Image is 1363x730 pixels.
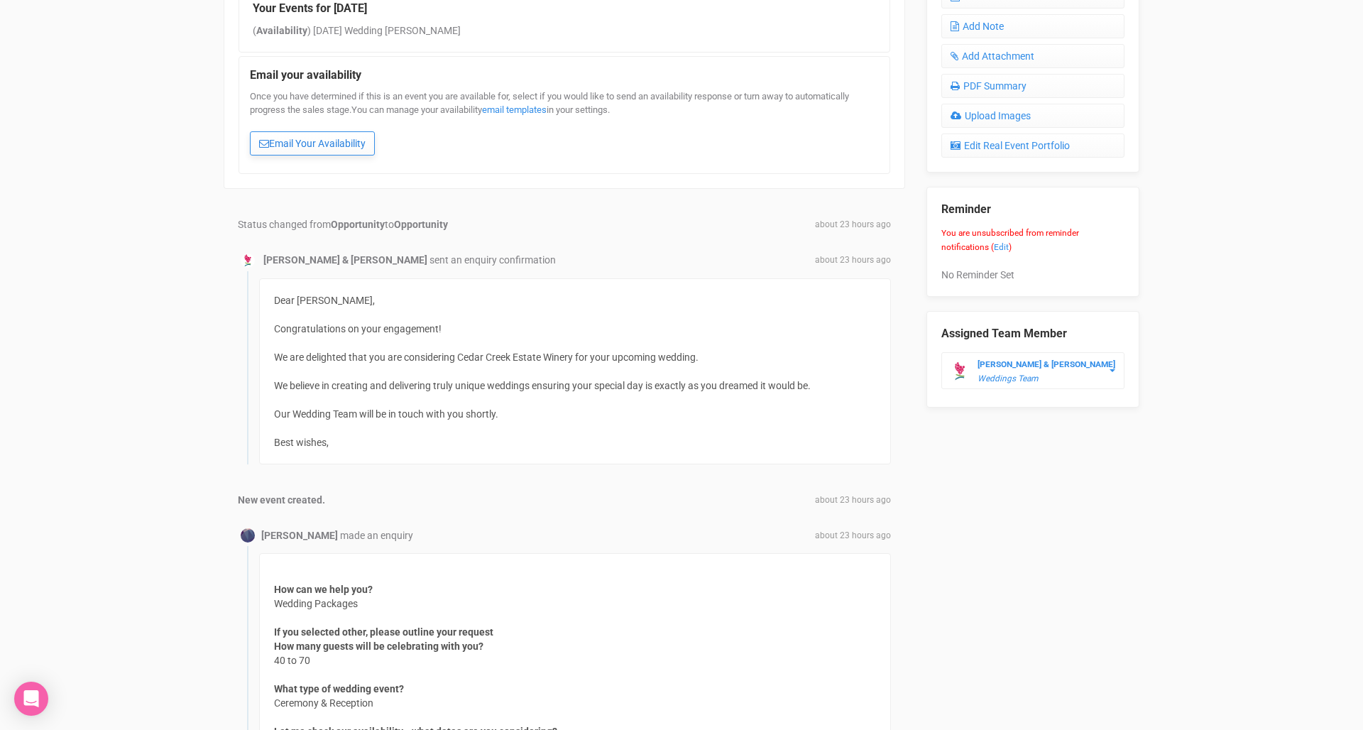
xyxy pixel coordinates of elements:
[941,202,1124,218] legend: Reminder
[253,1,876,17] legend: Your Events for [DATE]
[815,494,891,506] span: about 23 hours ago
[263,254,427,266] strong: [PERSON_NAME] & [PERSON_NAME]
[351,104,610,115] span: You can manage your availability in your settings.
[14,682,48,716] div: Open Intercom Messenger
[274,582,373,611] span: Wedding Packages
[941,352,1124,389] button: [PERSON_NAME] & [PERSON_NAME] Weddings Team
[941,74,1124,98] a: PDF Summary
[394,219,448,230] strong: Opportunity
[274,641,483,652] strong: How many guests will be celebrating with you?
[256,25,307,36] strong: Availability
[815,530,891,542] span: about 23 hours ago
[274,683,404,694] strong: What type of wedding event?
[250,90,879,162] div: Once you have determined if this is an event you are available for, select if you would like to s...
[429,254,556,266] span: sent an enquiry confirmation
[274,626,493,638] strong: If you selected other, please outline your request
[815,219,891,231] span: about 23 hours ago
[274,584,373,595] strong: How can we help you?
[941,134,1124,158] a: Edit Real Event Portfolio
[259,278,891,464] div: Dear [PERSON_NAME], Congratulations on your engagement! We are delighted that you are considering...
[941,187,1124,282] div: No Reminder Set
[941,326,1124,342] legend: Assigned Team Member
[815,254,891,266] span: about 23 hours ago
[978,374,1038,383] em: Weddings Team
[482,104,547,115] a: email templates
[250,67,879,84] legend: Email your availability
[238,494,325,506] strong: New event created.
[949,361,970,382] img: open-uri20190322-4-14wp8y4
[994,242,1009,252] a: Edit
[261,530,338,541] strong: [PERSON_NAME]
[941,44,1124,68] a: Add Attachment
[250,131,375,156] a: Email Your Availability
[238,219,448,230] span: Status changed from to
[274,682,404,710] span: Ceremony & Reception
[241,528,255,543] img: Profile Image
[253,23,876,38] div: ( ) [DATE] Wedding [PERSON_NAME]
[978,359,1115,369] strong: [PERSON_NAME] & [PERSON_NAME]
[274,639,483,668] span: 40 to 70
[941,104,1124,128] a: Upload Images
[941,228,1079,252] small: You are unsubscribed from reminder notifications ( )
[331,219,385,230] strong: Opportunity
[241,254,255,268] img: open-uri20190322-4-14wp8y4
[340,530,413,541] span: made an enquiry
[941,14,1124,38] a: Add Note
